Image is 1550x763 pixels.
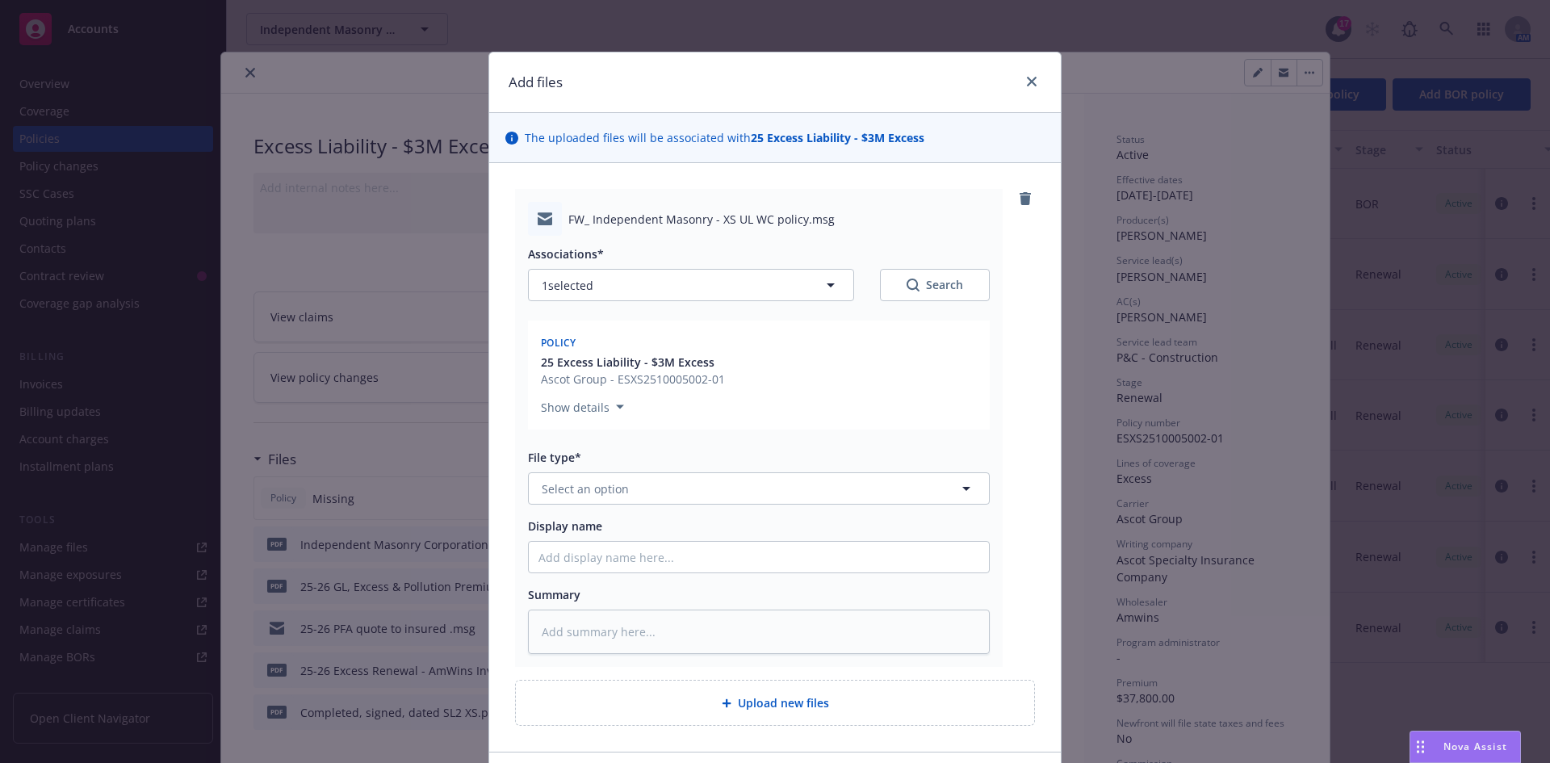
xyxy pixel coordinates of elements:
div: Upload new files [515,680,1035,726]
span: Nova Assist [1443,740,1507,753]
div: Drag to move [1410,732,1431,762]
span: Display name [528,518,602,534]
span: Select an option [542,480,629,497]
button: Select an option [528,472,990,505]
span: Summary [528,587,580,602]
input: Add display name here... [529,542,989,572]
button: Nova Assist [1410,731,1521,763]
span: Upload new files [738,694,829,711]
